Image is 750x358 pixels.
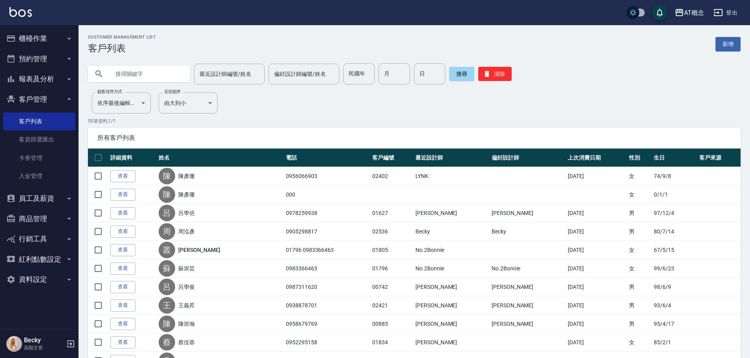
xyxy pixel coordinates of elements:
[566,222,627,241] td: [DATE]
[110,281,135,293] a: 查看
[110,336,135,349] a: 查看
[92,92,151,114] div: 依序最後編輯時間
[159,297,175,314] div: 王
[3,28,75,49] button: 櫃檯作業
[566,333,627,352] td: [DATE]
[627,167,652,185] td: 女
[652,222,697,241] td: 80/7/14
[627,241,652,259] td: 女
[110,207,135,219] a: 查看
[627,185,652,204] td: 女
[449,67,474,81] button: 搜尋
[3,249,75,270] button: 紅利點數設定
[413,333,490,352] td: [PERSON_NAME]
[627,259,652,278] td: 女
[566,204,627,222] td: [DATE]
[284,149,370,167] th: 電話
[413,241,490,259] td: No.2Bonnie
[110,244,135,256] a: 查看
[3,188,75,209] button: 員工及薪資
[97,134,731,142] span: 所有客戶列表
[413,278,490,296] td: [PERSON_NAME]
[3,269,75,290] button: 資料設定
[159,334,175,351] div: 蔡
[88,43,156,54] h3: 客戶列表
[627,204,652,222] td: 男
[370,241,413,259] td: 01805
[413,167,490,185] td: LYNK
[159,168,175,184] div: 陳
[370,278,413,296] td: 00742
[478,67,512,81] button: 清除
[97,89,122,95] label: 顧客排序方式
[110,299,135,312] a: 查看
[3,167,75,185] a: 入金管理
[3,130,75,149] a: 客資篩選匯出
[159,242,175,258] div: 叢
[566,167,627,185] td: [DATE]
[370,204,413,222] td: 01627
[627,278,652,296] td: 男
[284,204,370,222] td: 0978259938
[627,222,652,241] td: 男
[159,223,175,240] div: 周
[3,89,75,110] button: 客戶管理
[490,204,566,222] td: [PERSON_NAME]
[110,63,184,84] input: 搜尋關鍵字
[370,296,413,315] td: 02421
[413,149,490,167] th: 最近設計師
[159,92,218,114] div: 由大到小
[652,149,697,167] th: 生日
[159,260,175,277] div: 蘇
[370,149,413,167] th: 客戶編號
[284,333,370,352] td: 0952295158
[284,167,370,185] td: 0956066903
[566,149,627,167] th: 上次消費日期
[178,320,195,328] a: 陳崇瀚
[178,264,195,272] a: 蘇崇芸
[370,222,413,241] td: 02536
[652,259,697,278] td: 99/6/23
[370,167,413,185] td: 02402
[652,333,697,352] td: 85/2/1
[178,246,220,254] a: [PERSON_NAME]
[157,149,284,167] th: 姓名
[413,315,490,333] td: [PERSON_NAME]
[3,149,75,167] a: 卡券管理
[715,37,741,51] a: 新增
[164,89,181,95] label: 呈現順序
[490,315,566,333] td: [PERSON_NAME]
[627,333,652,352] td: 女
[413,259,490,278] td: No.2Bonnie
[652,278,697,296] td: 98/6/9
[284,296,370,315] td: 0938878701
[110,263,135,275] a: 查看
[3,229,75,249] button: 行銷工具
[652,315,697,333] td: 95/4/17
[284,185,370,204] td: 000
[413,204,490,222] td: [PERSON_NAME]
[413,222,490,241] td: Becky
[566,241,627,259] td: [DATE]
[490,259,566,278] td: No.2Bonnie
[684,8,704,18] div: AT概念
[284,241,370,259] td: 01796 0983366463
[627,149,652,167] th: 性別
[159,316,175,332] div: 陳
[3,49,75,69] button: 預約管理
[697,149,741,167] th: 客戶來源
[490,278,566,296] td: [PERSON_NAME]
[178,172,195,180] a: 陳彥珊
[710,6,741,20] button: 登出
[566,278,627,296] td: [DATE]
[24,344,64,351] p: 高階主管
[652,167,697,185] td: 74/9/8
[3,112,75,130] a: 客戶列表
[652,204,697,222] td: 97/12/4
[566,315,627,333] td: [DATE]
[110,226,135,238] a: 查看
[284,315,370,333] td: 0958679769
[178,228,195,235] a: 周泓彥
[24,336,64,344] h5: Becky
[88,35,156,40] h2: Customer Management List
